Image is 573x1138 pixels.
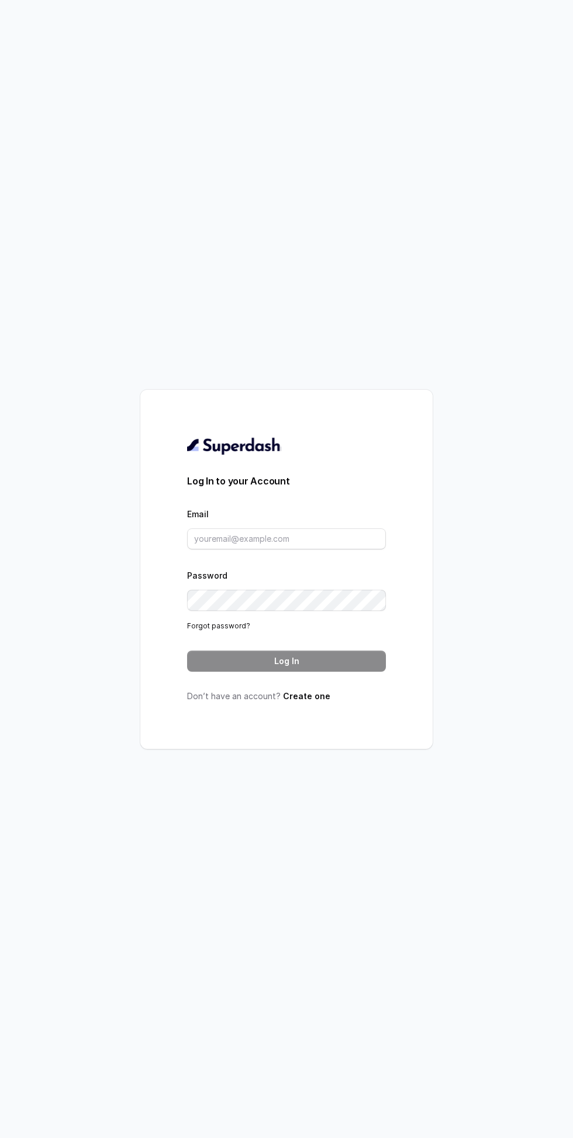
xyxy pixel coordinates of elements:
a: Create one [283,691,330,701]
button: Log In [187,651,386,672]
input: youremail@example.com [187,528,386,549]
img: light.svg [187,436,281,455]
a: Forgot password? [187,621,250,630]
h3: Log In to your Account [187,474,386,488]
p: Don’t have an account? [187,690,386,702]
label: Email [187,509,209,519]
label: Password [187,570,227,580]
